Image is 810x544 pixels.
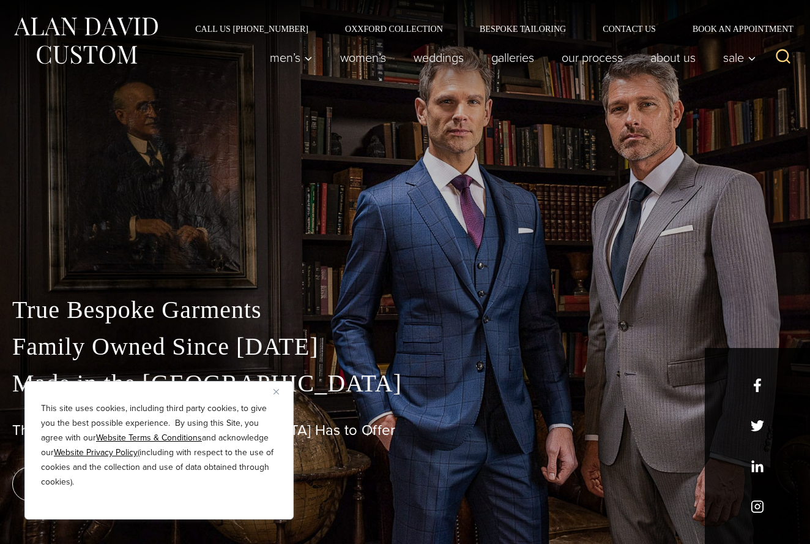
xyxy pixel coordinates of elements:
[12,13,159,68] img: Alan David Custom
[12,467,184,501] a: book an appointment
[584,25,674,33] a: Contact Us
[41,401,277,489] p: This site uses cookies, including third party cookies, to give you the best possible experience. ...
[12,421,798,439] h1: The Best Custom Suits [GEOGRAPHIC_DATA] Has to Offer
[177,25,327,33] a: Call Us [PHONE_NUMBER]
[478,45,548,70] a: Galleries
[273,384,288,399] button: Close
[461,25,584,33] a: Bespoke Tailoring
[400,45,478,70] a: weddings
[96,431,202,444] a: Website Terms & Conditions
[12,292,798,402] p: True Bespoke Garments Family Owned Since [DATE] Made in the [GEOGRAPHIC_DATA]
[674,25,798,33] a: Book an Appointment
[270,51,313,64] span: Men’s
[256,45,763,70] nav: Primary Navigation
[54,446,138,459] a: Website Privacy Policy
[723,51,756,64] span: Sale
[327,25,461,33] a: Oxxford Collection
[327,45,400,70] a: Women’s
[637,45,710,70] a: About Us
[548,45,637,70] a: Our Process
[177,25,798,33] nav: Secondary Navigation
[273,389,279,395] img: Close
[768,43,798,72] button: View Search Form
